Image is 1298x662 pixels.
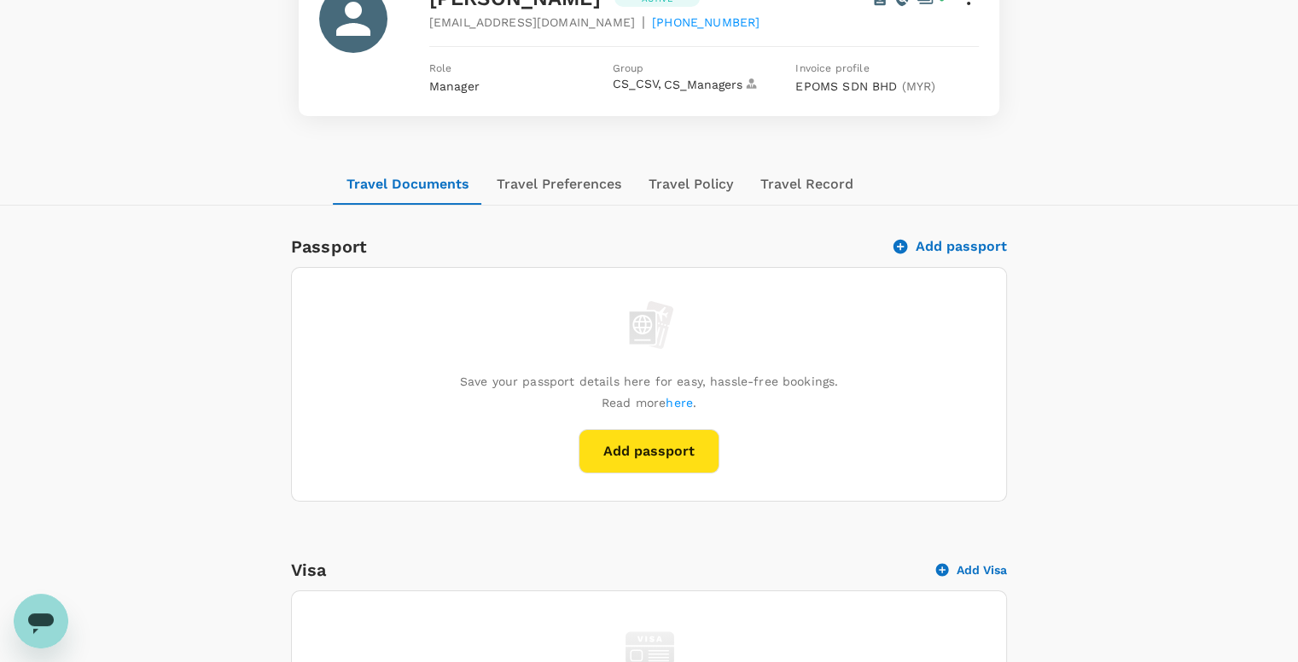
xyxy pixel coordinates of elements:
[291,556,936,584] h6: Visa
[666,396,693,409] a: here
[483,164,635,205] button: Travel Preferences
[613,78,661,91] span: CS_CSV ,
[333,164,483,205] button: Travel Documents
[429,14,635,31] span: [EMAIL_ADDRESS][DOMAIN_NAME]
[652,14,760,31] span: [PHONE_NUMBER]
[14,594,68,648] iframe: Button to launch messaging window
[429,79,480,93] span: Manager
[957,561,1007,578] p: Add Visa
[429,61,613,78] span: Role
[602,394,696,411] p: Read more .
[795,61,979,78] span: Invoice profile
[291,233,367,260] h6: Passport
[620,295,679,355] img: empty passport
[747,164,867,205] button: Travel Record
[635,164,747,205] button: Travel Policy
[936,561,1007,578] button: Add Visa
[613,61,796,78] span: Group
[613,78,661,92] button: CS_CSV,
[795,78,979,95] p: EPOMS SDN BHD
[579,429,719,473] button: Add passport
[901,79,935,93] span: ( MYR )
[664,78,760,92] button: CS_Managers
[460,373,838,390] p: Save your passport details here for easy, hassle-free bookings.
[642,12,645,32] span: |
[895,238,1007,255] button: Add passport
